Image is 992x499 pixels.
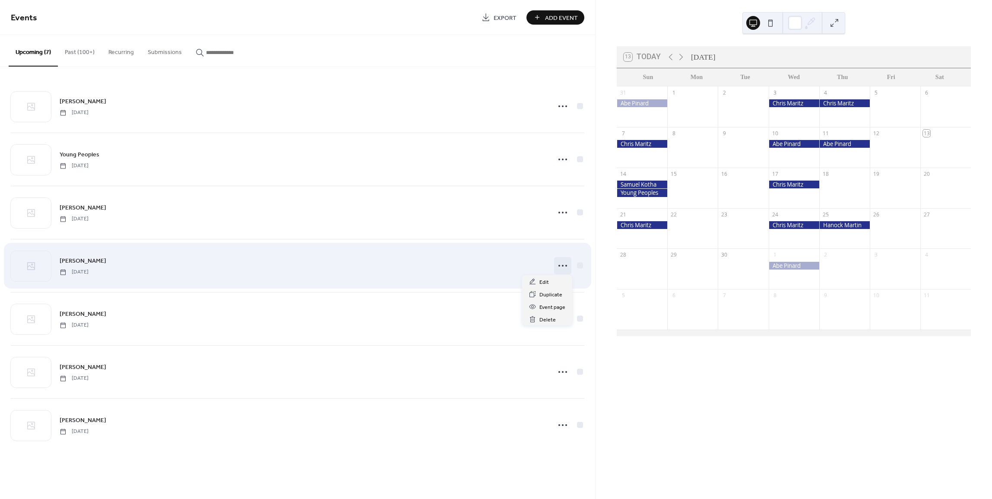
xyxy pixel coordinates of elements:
[872,211,880,218] div: 26
[721,292,728,299] div: 7
[923,170,930,178] div: 20
[822,170,829,178] div: 18
[670,211,678,218] div: 22
[770,68,818,86] div: Wed
[60,321,89,329] span: [DATE]
[672,68,721,86] div: Mon
[60,310,106,319] span: [PERSON_NAME]
[60,96,106,106] a: [PERSON_NAME]
[60,203,106,213] a: [PERSON_NAME]
[141,35,189,66] button: Submissions
[617,221,667,229] div: Chris Maritz
[923,251,930,259] div: 4
[475,10,523,25] a: Export
[822,251,829,259] div: 2
[617,140,667,148] div: Chris Maritz
[769,99,819,107] div: Chris Maritz
[721,130,728,137] div: 9
[771,130,779,137] div: 10
[691,51,716,63] div: [DATE]
[771,89,779,96] div: 3
[670,292,678,299] div: 6
[539,315,556,324] span: Delete
[60,257,106,266] span: [PERSON_NAME]
[822,292,829,299] div: 9
[822,211,829,218] div: 25
[923,292,930,299] div: 11
[819,221,870,229] div: Hanock Martin
[769,262,819,270] div: Abe Pinard
[11,10,37,26] span: Events
[771,211,779,218] div: 24
[620,292,627,299] div: 5
[721,211,728,218] div: 23
[620,89,627,96] div: 31
[539,290,562,299] span: Duplicate
[769,221,819,229] div: Chris Maritz
[822,89,829,96] div: 4
[539,278,549,287] span: Edit
[721,251,728,259] div: 30
[60,363,106,372] span: [PERSON_NAME]
[60,375,89,382] span: [DATE]
[60,150,99,159] span: Young Peoples
[620,251,627,259] div: 28
[818,68,867,86] div: Thu
[721,170,728,178] div: 16
[923,130,930,137] div: 13
[670,89,678,96] div: 1
[721,68,770,86] div: Tue
[771,251,779,259] div: 1
[620,170,627,178] div: 14
[872,292,880,299] div: 10
[617,181,667,188] div: Samuel Kotha
[620,130,627,137] div: 7
[60,362,106,372] a: [PERSON_NAME]
[539,303,565,312] span: Event page
[819,140,870,148] div: Abe Pinard
[60,416,106,425] span: [PERSON_NAME]
[624,68,672,86] div: Sun
[670,251,678,259] div: 29
[771,170,779,178] div: 17
[872,89,880,96] div: 5
[60,268,89,276] span: [DATE]
[60,256,106,266] a: [PERSON_NAME]
[923,211,930,218] div: 27
[872,170,880,178] div: 19
[58,35,101,66] button: Past (100+)
[60,162,89,170] span: [DATE]
[923,89,930,96] div: 6
[617,99,667,107] div: Abe Pinard
[545,13,578,22] span: Add Event
[60,215,89,223] span: [DATE]
[769,181,819,188] div: Chris Maritz
[872,251,880,259] div: 3
[769,140,819,148] div: Abe Pinard
[915,68,964,86] div: Sat
[617,189,667,197] div: Young Peoples
[60,97,106,106] span: [PERSON_NAME]
[771,292,779,299] div: 8
[60,415,106,425] a: [PERSON_NAME]
[494,13,517,22] span: Export
[526,10,584,25] button: Add Event
[721,89,728,96] div: 2
[60,149,99,159] a: Young Peoples
[9,35,58,67] button: Upcoming (7)
[60,109,89,117] span: [DATE]
[670,130,678,137] div: 8
[670,170,678,178] div: 15
[101,35,141,66] button: Recurring
[60,309,106,319] a: [PERSON_NAME]
[867,68,916,86] div: Fri
[872,130,880,137] div: 12
[60,428,89,435] span: [DATE]
[819,99,870,107] div: Chris Maritz
[822,130,829,137] div: 11
[620,211,627,218] div: 21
